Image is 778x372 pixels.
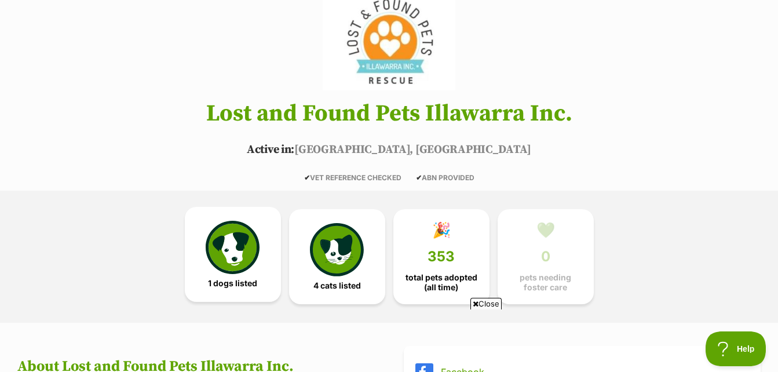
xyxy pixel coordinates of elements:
[208,279,257,288] span: 1 dogs listed
[313,281,361,290] span: 4 cats listed
[428,249,455,265] span: 353
[432,221,451,239] div: 🎉
[541,249,550,265] span: 0
[416,173,422,182] icon: ✔
[507,273,584,291] span: pets needing foster care
[289,209,385,304] a: 4 cats listed
[706,331,766,366] iframe: Help Scout Beacon - Open
[304,173,310,182] icon: ✔
[470,298,502,309] span: Close
[310,223,363,276] img: cat-icon-068c71abf8fe30c970a85cd354bc8e23425d12f6e8612795f06af48be43a487a.svg
[416,173,474,182] span: ABN PROVIDED
[403,273,480,291] span: total pets adopted (all time)
[185,207,281,302] a: 1 dogs listed
[304,173,401,182] span: VET REFERENCE CHECKED
[393,209,490,304] a: 🎉 353 total pets adopted (all time)
[206,221,259,274] img: petrescue-icon-eee76f85a60ef55c4a1927667547b313a7c0e82042636edf73dce9c88f694885.svg
[247,143,294,157] span: Active in:
[536,221,555,239] div: 💚
[108,314,670,366] iframe: Advertisement
[498,209,594,304] a: 💚 0 pets needing foster care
